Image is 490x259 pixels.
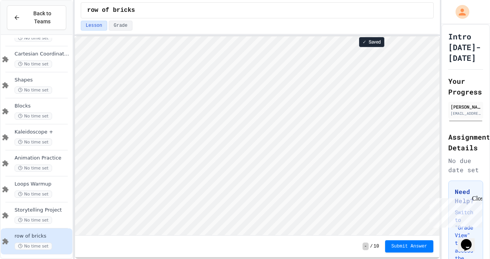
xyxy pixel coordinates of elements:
h1: Intro [DATE]-[DATE] [448,31,483,63]
span: Animation Practice [15,155,71,161]
button: Grade [109,21,132,31]
span: No time set [15,165,52,172]
div: My Account [448,3,471,21]
span: No time set [15,138,52,146]
span: Cartesian Coordinate System [15,51,71,57]
span: No time set [15,191,52,198]
span: Back to Teams [25,10,60,26]
h2: Your Progress [448,76,483,97]
span: 10 [374,243,379,249]
h2: Assignment Details [448,132,483,153]
span: row of bricks [87,6,135,15]
iframe: chat widget [426,195,482,228]
span: No time set [15,243,52,250]
span: ✓ [363,39,366,45]
span: - [363,243,368,250]
span: Storytelling Project [15,207,71,213]
span: / [370,243,373,249]
span: Shapes [15,77,71,83]
div: [EMAIL_ADDRESS][DOMAIN_NAME] [451,111,481,116]
div: No due date set [448,156,483,174]
span: Submit Answer [391,243,427,249]
span: Loops Warmup [15,181,71,187]
button: Lesson [81,21,107,31]
span: row of bricks [15,233,71,239]
span: No time set [15,60,52,68]
span: No time set [15,86,52,94]
h3: Need Help? [455,187,477,205]
span: No time set [15,112,52,120]
iframe: chat widget [458,228,482,251]
span: Saved [369,39,381,45]
div: Chat with us now!Close [3,3,53,49]
iframe: Snap! Programming Environment [75,36,439,235]
span: No time set [15,34,52,42]
span: Kaleidoscope + [15,129,71,135]
button: Submit Answer [385,240,433,252]
div: [PERSON_NAME] [451,103,481,110]
button: Back to Teams [7,5,66,30]
span: Blocks [15,103,71,109]
span: No time set [15,217,52,224]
